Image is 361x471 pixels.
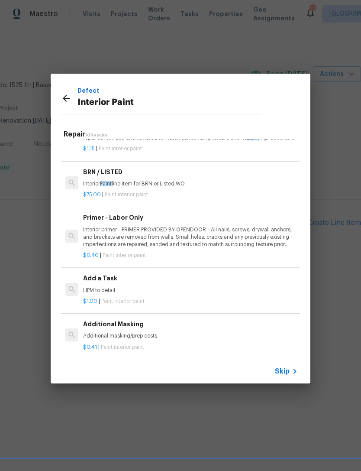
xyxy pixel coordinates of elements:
p: | [83,191,298,198]
span: $1.15 [83,146,95,151]
span: Paint interior paint [105,192,148,197]
span: $0.40 [83,253,99,258]
p: Interior Paint [77,96,261,110]
h6: BRN / LISTED [83,167,298,177]
span: Paint interior paint [101,344,144,350]
span: Paint interior paint [99,146,142,151]
span: $0.41 [83,344,97,350]
p: Interior line item for BRN or Listed WO [83,180,298,188]
p: Defect [77,86,261,95]
span: $1.00 [83,299,97,304]
p: Interior primer - PRIMER PROVIDED BY OPENDOOR - All nails, screws, drywall anchors, and brackets ... [83,226,298,248]
span: Skip [275,367,290,376]
p: | [83,252,298,259]
p: | [83,344,298,351]
span: Paint interior paint [101,299,145,304]
p: | [83,298,298,305]
span: Paint [100,181,112,186]
span: 10 Results [85,133,107,137]
h6: Add a Task [83,273,298,283]
span: Paint interior paint [103,253,146,258]
h6: Additional Masking [83,319,298,329]
span: $75.00 [83,192,101,197]
h5: Repair [64,130,300,139]
h6: Primer - Labor Only [83,213,298,222]
p: | [83,145,298,153]
p: Additional masking/prep costs. [83,332,298,340]
p: HPM to detail [83,287,298,294]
